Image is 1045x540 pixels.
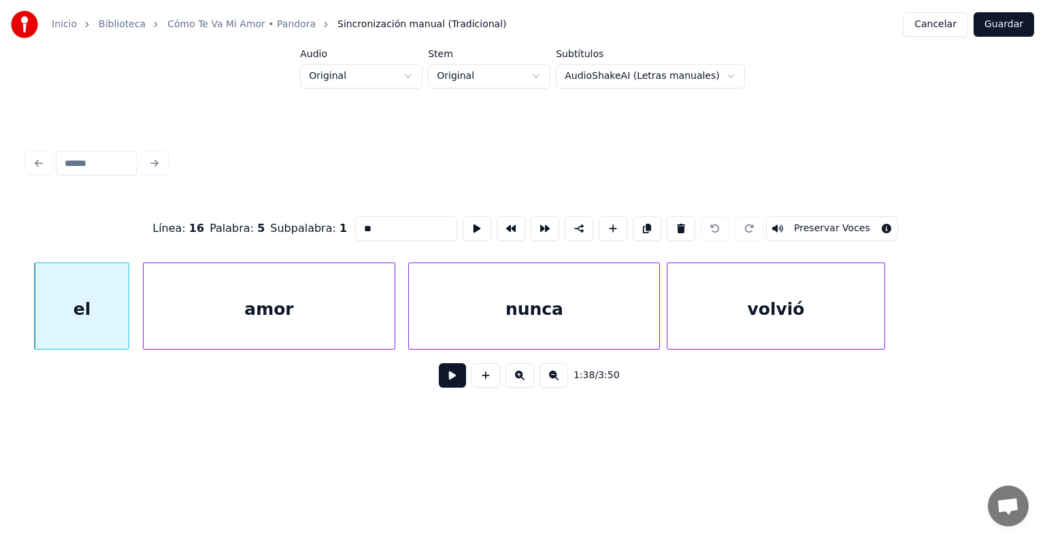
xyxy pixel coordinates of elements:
a: Cómo Te Va Mi Amor • Pandora [167,18,316,31]
a: Inicio [52,18,77,31]
div: Palabra : [210,220,265,237]
label: Audio [300,49,422,58]
div: Chat abierto [988,486,1029,526]
span: Sincronización manual (Tradicional) [337,18,506,31]
label: Subtítulos [556,49,745,58]
span: 1:38 [574,369,595,382]
span: 5 [257,222,265,235]
nav: breadcrumb [52,18,507,31]
div: Línea : [152,220,204,237]
label: Stem [428,49,550,58]
a: Biblioteca [99,18,146,31]
span: 3:50 [598,369,619,382]
button: Toggle [766,216,898,241]
button: Guardar [974,12,1034,37]
button: Cancelar [903,12,968,37]
span: 16 [189,222,204,235]
span: 1 [339,222,347,235]
div: / [574,369,606,382]
div: Subpalabra : [270,220,347,237]
img: youka [11,11,38,38]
